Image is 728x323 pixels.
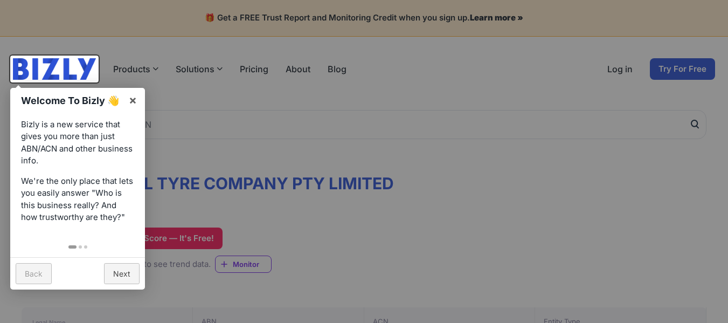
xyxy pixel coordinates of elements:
p: Bizly is a new service that gives you more than just ABN/ACN and other business info. [21,119,134,167]
h1: Welcome To Bizly 👋 [21,93,123,108]
a: Next [104,263,140,284]
p: We're the only place that lets you easily answer "Who is this business really? And how trustworth... [21,175,134,224]
a: Back [16,263,52,284]
a: × [121,88,145,112]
